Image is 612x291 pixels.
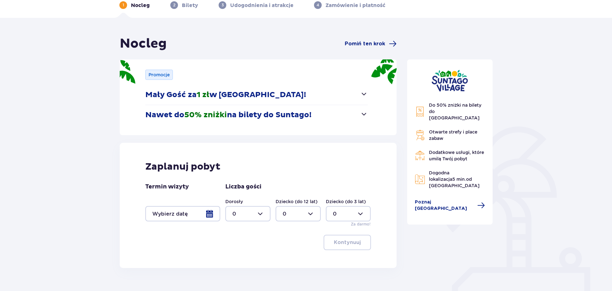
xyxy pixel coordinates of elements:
p: Termin wizyty [145,183,189,191]
span: 50% zniżki [184,110,227,120]
p: 2 [173,2,175,8]
a: Poznaj [GEOGRAPHIC_DATA] [415,199,485,212]
img: Discount Icon [415,106,425,117]
p: Bilety [182,2,198,9]
p: 1 [123,2,124,8]
p: Promocje [149,72,170,78]
p: Zaplanuj pobyt [145,161,221,173]
label: Dziecko (do 12 lat) [276,198,318,205]
p: 4 [317,2,319,8]
p: 3 [221,2,224,8]
img: Restaurant Icon [415,150,425,161]
div: 2Bilety [170,1,198,9]
p: Nocleg [131,2,150,9]
a: Pomiń ten krok [345,40,397,48]
span: Pomiń ten krok [345,40,385,47]
span: Otwarte strefy i place zabaw [429,129,477,141]
label: Dorosły [225,198,243,205]
div: 1Nocleg [119,1,150,9]
p: Udogodnienia i atrakcje [230,2,294,9]
p: Liczba gości [225,183,262,191]
button: Mały Gość za1 złw [GEOGRAPHIC_DATA]! [145,85,368,105]
button: Kontynuuj [324,235,371,250]
span: 1 zł [197,90,209,100]
img: Suntago Village [431,70,468,92]
p: Za darmo! [351,221,371,227]
span: Poznaj [GEOGRAPHIC_DATA] [415,199,474,212]
p: Kontynuuj [334,239,361,246]
p: Zamówienie i płatność [326,2,385,9]
span: Dodatkowe usługi, które umilą Twój pobyt [429,150,484,161]
span: Dogodna lokalizacja od [GEOGRAPHIC_DATA] [429,170,479,188]
span: 5 min. [452,177,466,182]
label: Dziecko (do 3 lat) [326,198,366,205]
div: 4Zamówienie i płatność [314,1,385,9]
p: Nawet do na bilety do Suntago! [145,110,311,120]
button: Nawet do50% zniżkina bilety do Suntago! [145,105,368,125]
p: Mały Gość za w [GEOGRAPHIC_DATA]! [145,90,306,100]
img: Map Icon [415,174,425,184]
span: Do 50% zniżki na bilety do [GEOGRAPHIC_DATA] [429,103,481,120]
img: Grill Icon [415,130,425,140]
div: 3Udogodnienia i atrakcje [219,1,294,9]
h1: Nocleg [120,36,167,52]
